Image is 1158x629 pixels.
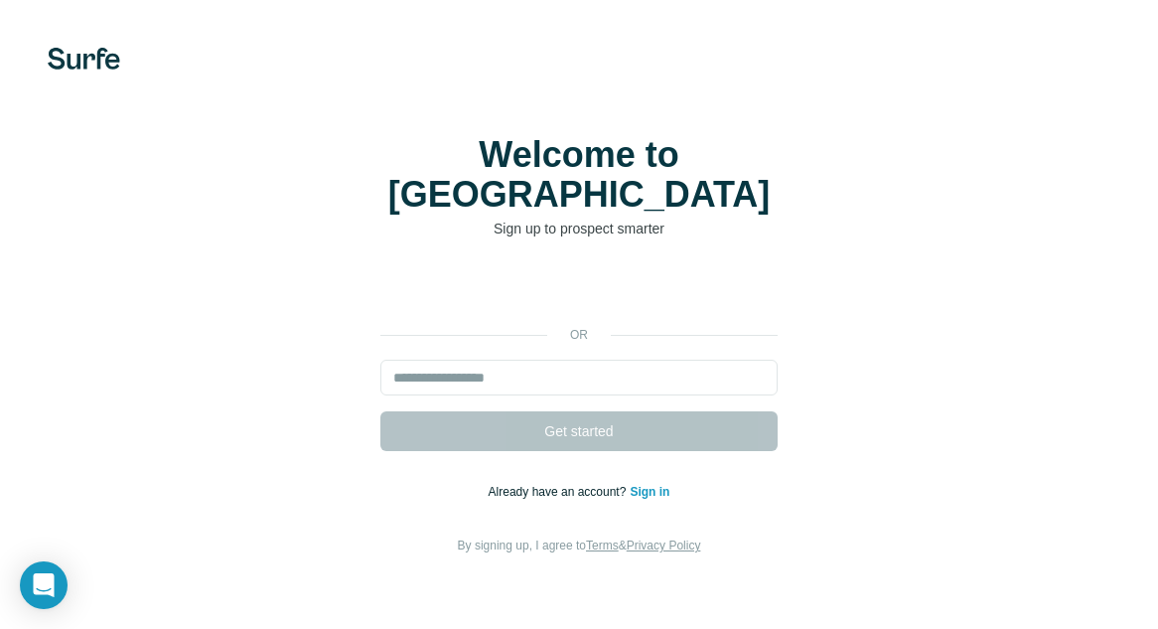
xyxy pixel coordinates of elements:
a: Terms [586,539,619,552]
span: Already have an account? [489,485,631,499]
p: Sign up to prospect smarter [380,219,778,238]
a: Sign in [630,485,669,499]
iframe: Sign in with Google Button [370,268,788,312]
div: Open Intercom Messenger [20,561,68,609]
span: By signing up, I agree to & [458,539,701,552]
h1: Welcome to [GEOGRAPHIC_DATA] [380,135,778,215]
img: Surfe's logo [48,48,120,70]
p: or [547,326,611,344]
a: Privacy Policy [627,539,701,552]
